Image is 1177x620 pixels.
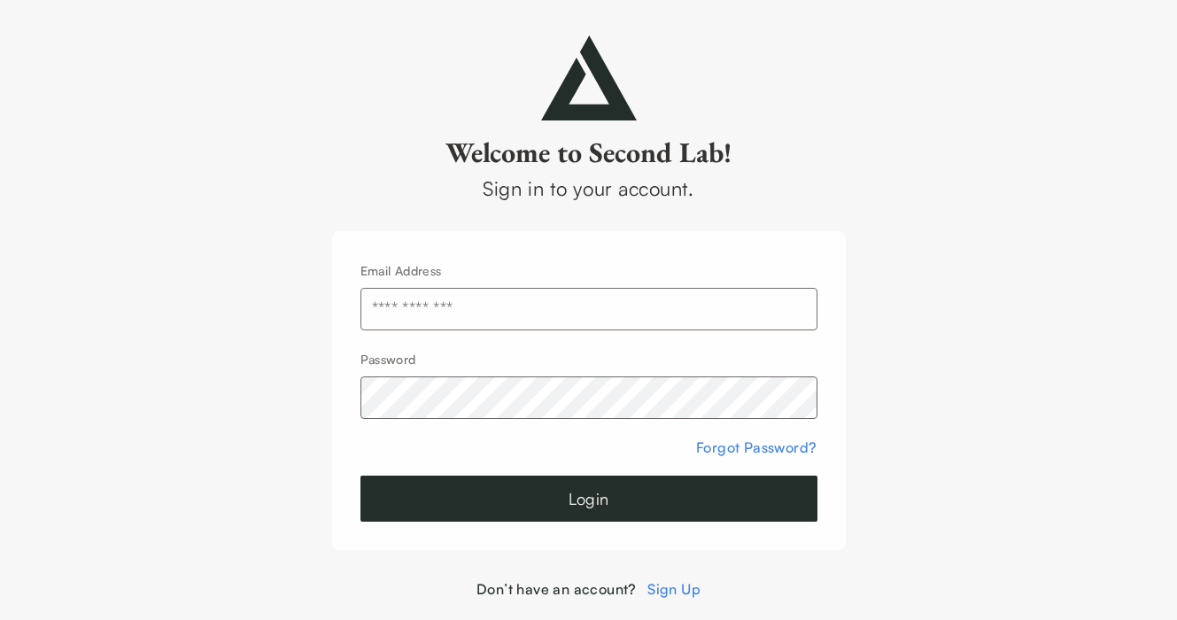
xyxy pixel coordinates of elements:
[360,352,416,367] label: Password
[647,580,701,598] a: Sign Up
[332,174,846,203] div: Sign in to your account.
[332,578,846,600] div: Don’t have an account?
[360,263,442,278] label: Email Address
[332,135,846,170] h2: Welcome to Second Lab!
[696,438,817,456] a: Forgot Password?
[541,35,637,120] img: secondlab-logo
[360,476,817,522] button: Login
